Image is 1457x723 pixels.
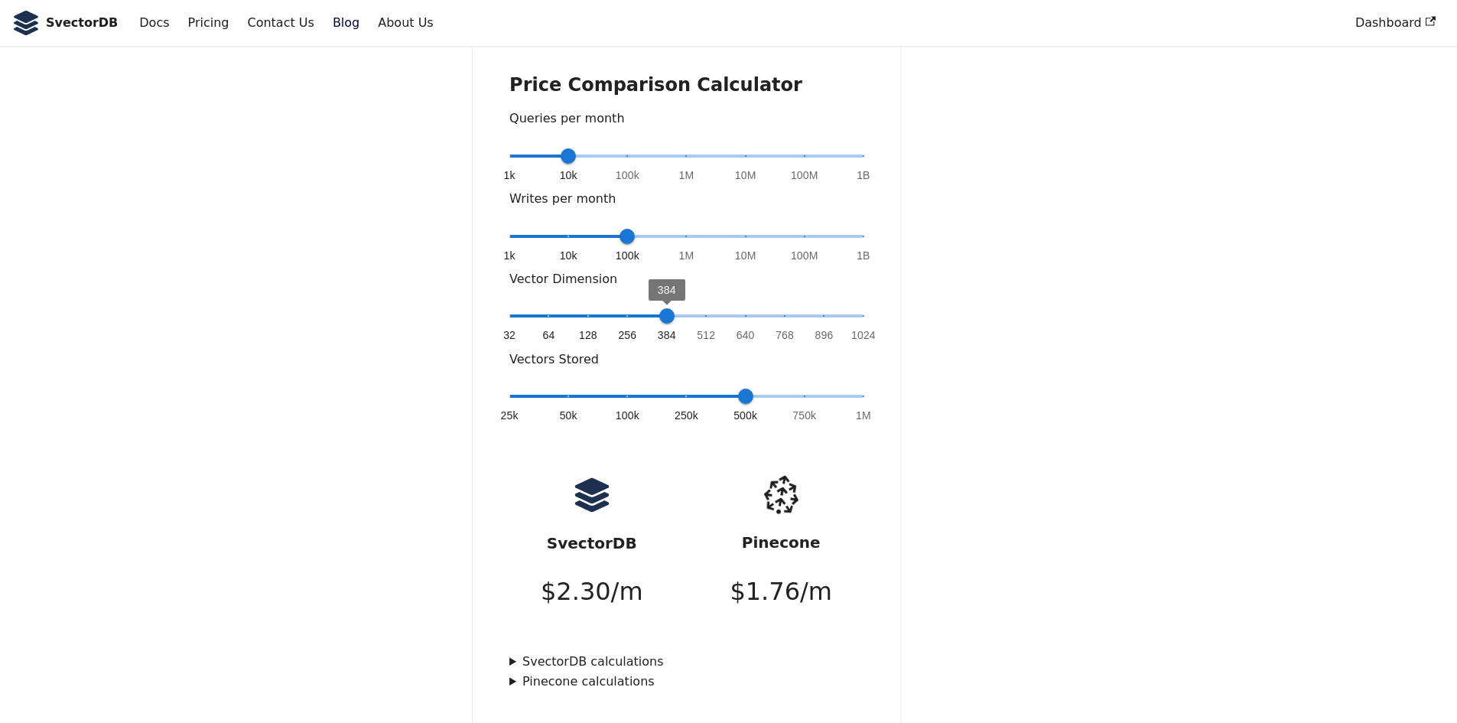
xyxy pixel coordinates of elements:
[509,672,863,692] summary: Pinecone calculations
[503,327,515,343] span: 32
[616,168,639,183] span: 100k
[733,408,757,423] span: 500k
[179,10,239,36] a: Pricing
[12,11,118,35] a: SvectorDB LogoSvectorDB
[658,327,676,343] span: 384
[792,408,816,423] span: 750k
[509,189,863,209] p: Writes per month
[509,73,863,96] h2: Price Comparison Calculator
[679,248,694,263] span: 1M
[560,408,577,423] span: 50k
[560,248,577,263] span: 10k
[616,248,639,263] span: 100k
[776,327,794,343] span: 768
[679,168,694,183] span: 1M
[1346,10,1445,36] a: Dashboard
[547,534,637,552] strong: SvectorDB
[504,248,515,263] span: 1k
[509,350,863,370] p: Vectors Stored
[791,168,818,183] span: 100M
[735,248,756,263] span: 10M
[616,408,639,423] span: 100k
[856,408,871,423] span: 1M
[501,408,519,423] span: 25k
[851,327,876,343] span: 1024
[504,168,515,183] span: 1k
[579,327,597,343] span: 128
[509,652,863,672] summary: SvectorDB calculations
[735,168,756,183] span: 10M
[737,327,755,343] span: 640
[618,327,636,343] span: 256
[509,109,863,129] p: Queries per month
[857,248,870,263] span: 1B
[324,10,369,36] a: Blog
[238,10,323,36] a: Contact Us
[130,10,178,36] a: Docs
[658,284,676,296] span: 384
[730,572,832,612] p: $ 1.76 /m
[541,572,643,612] p: $ 2.30 /m
[573,476,611,514] img: logo.svg
[791,248,818,263] span: 100M
[815,327,834,343] span: 896
[12,11,40,35] img: SvectorDB Logo
[509,269,863,289] p: Vector Dimension
[369,10,442,36] a: About Us
[857,168,870,183] span: 1B
[697,327,715,343] span: 512
[46,13,118,33] b: SvectorDB
[753,466,810,523] img: pinecone.png
[675,408,698,423] span: 250k
[742,533,821,552] strong: Pinecone
[560,168,577,183] span: 10k
[543,327,555,343] span: 64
